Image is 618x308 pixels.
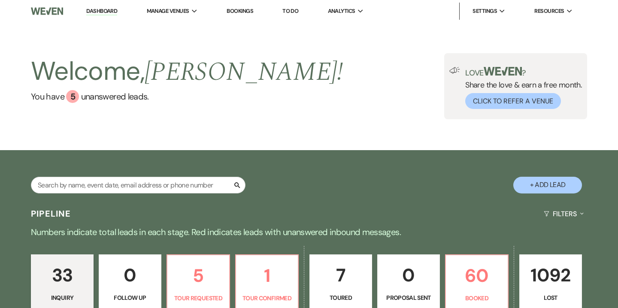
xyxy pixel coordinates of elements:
[241,261,293,290] p: 1
[147,7,189,15] span: Manage Venues
[328,7,355,15] span: Analytics
[66,90,79,103] div: 5
[383,293,434,302] p: Proposal Sent
[473,7,497,15] span: Settings
[31,90,343,103] a: You have 5 unanswered leads.
[525,293,576,302] p: Lost
[451,261,503,290] p: 60
[451,293,503,303] p: Booked
[383,261,434,290] p: 0
[525,261,576,290] p: 1092
[173,261,224,290] p: 5
[36,261,88,290] p: 33
[241,293,293,303] p: Tour Confirmed
[282,7,298,15] a: To Do
[227,7,253,15] a: Bookings
[513,177,582,193] button: + Add Lead
[173,293,224,303] p: Tour Requested
[104,261,156,290] p: 0
[31,53,343,90] h2: Welcome,
[460,67,582,109] div: Share the love & earn a free month.
[86,7,117,15] a: Dashboard
[104,293,156,302] p: Follow Up
[315,261,367,290] p: 7
[315,293,367,302] p: Toured
[145,52,343,92] span: [PERSON_NAME] !
[31,208,71,220] h3: Pipeline
[534,7,564,15] span: Resources
[540,202,587,225] button: Filters
[465,67,582,77] p: Love ?
[484,67,522,75] img: weven-logo-green.svg
[31,2,63,20] img: Weven Logo
[449,67,460,74] img: loud-speaker-illustration.svg
[31,177,245,193] input: Search by name, event date, email address or phone number
[36,293,88,302] p: Inquiry
[465,93,561,109] button: Click to Refer a Venue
